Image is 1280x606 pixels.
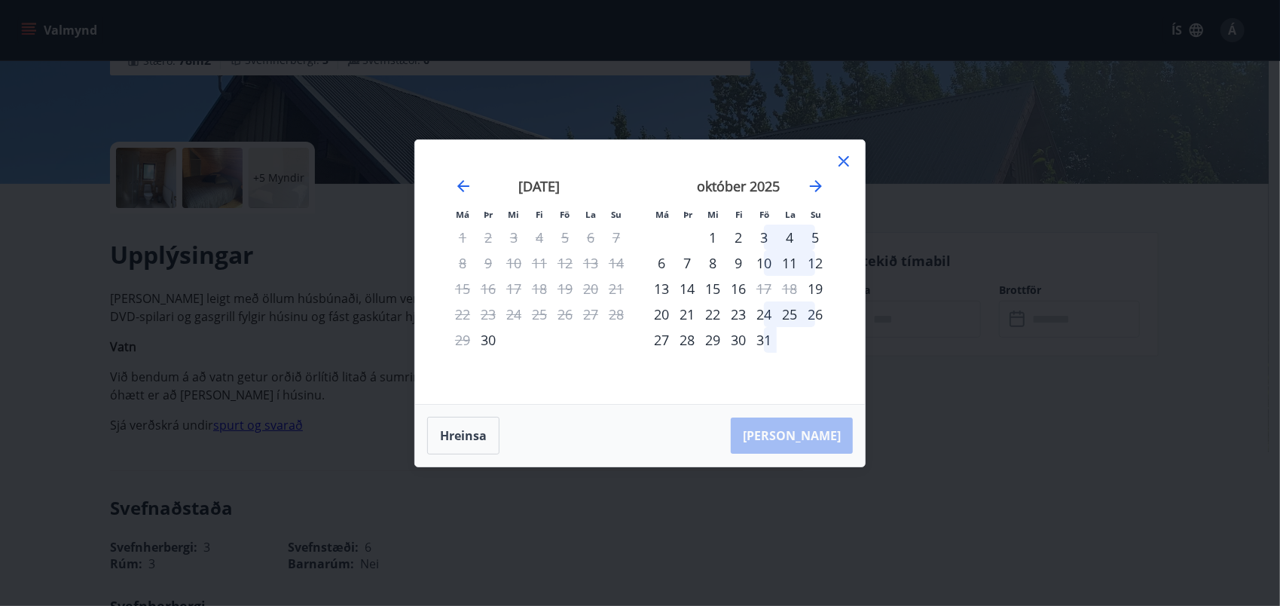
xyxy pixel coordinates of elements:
[674,301,700,327] td: Choose þriðjudagur, 21. október 2025 as your check-in date. It’s available.
[726,225,751,250] div: 2
[603,276,629,301] td: Not available. sunnudagur, 21. september 2025
[726,327,751,353] td: Choose fimmtudagur, 30. október 2025 as your check-in date. It’s available.
[777,301,802,327] div: 25
[683,209,692,220] small: Þr
[456,209,469,220] small: Má
[802,250,828,276] td: Choose sunnudagur, 12. október 2025 as your check-in date. It’s available.
[501,276,527,301] td: Not available. miðvikudagur, 17. september 2025
[802,225,828,250] td: Choose sunnudagur, 5. október 2025 as your check-in date. It’s available.
[475,327,501,353] div: Aðeins innritun í boði
[726,225,751,250] td: Choose fimmtudagur, 2. október 2025 as your check-in date. It’s available.
[751,327,777,353] td: Choose föstudagur, 31. október 2025 as your check-in date. It’s available.
[726,301,751,327] div: 23
[674,276,700,301] div: 14
[751,276,777,301] td: Not available. föstudagur, 17. október 2025
[649,250,674,276] td: Choose mánudagur, 6. október 2025 as your check-in date. It’s available.
[578,276,603,301] td: Not available. laugardagur, 20. september 2025
[674,301,700,327] div: 21
[655,209,669,220] small: Má
[674,327,700,353] div: 28
[603,250,629,276] td: Not available. sunnudagur, 14. september 2025
[649,327,674,353] td: Choose mánudagur, 27. október 2025 as your check-in date. It’s available.
[751,301,777,327] div: 24
[552,225,578,250] td: Not available. föstudagur, 5. september 2025
[777,250,802,276] td: Choose laugardagur, 11. október 2025 as your check-in date. It’s available.
[578,250,603,276] td: Not available. laugardagur, 13. september 2025
[649,250,674,276] div: 6
[454,177,472,195] div: Move backward to switch to the previous month.
[475,301,501,327] td: Not available. þriðjudagur, 23. september 2025
[561,209,570,220] small: Fö
[700,301,726,327] td: Choose miðvikudagur, 22. október 2025 as your check-in date. It’s available.
[527,301,552,327] td: Not available. fimmtudagur, 25. september 2025
[751,301,777,327] td: Choose föstudagur, 24. október 2025 as your check-in date. It’s available.
[649,276,674,301] div: 13
[450,250,475,276] td: Not available. mánudagur, 8. september 2025
[700,225,726,250] div: 1
[450,276,475,301] td: Not available. mánudagur, 15. september 2025
[433,158,847,386] div: Calendar
[726,301,751,327] td: Choose fimmtudagur, 23. október 2025 as your check-in date. It’s available.
[697,177,780,195] strong: október 2025
[700,250,726,276] div: 8
[603,301,629,327] td: Not available. sunnudagur, 28. september 2025
[708,209,719,220] small: Mi
[700,301,726,327] div: 22
[475,327,501,353] td: Choose þriðjudagur, 30. september 2025 as your check-in date. It’s available.
[527,250,552,276] td: Not available. fimmtudagur, 11. september 2025
[475,250,501,276] td: Not available. þriðjudagur, 9. september 2025
[450,301,475,327] td: Not available. mánudagur, 22. september 2025
[700,276,726,301] td: Choose miðvikudagur, 15. október 2025 as your check-in date. It’s available.
[811,209,821,220] small: Su
[726,250,751,276] td: Choose fimmtudagur, 9. október 2025 as your check-in date. It’s available.
[603,225,629,250] td: Not available. sunnudagur, 7. september 2025
[519,177,561,195] strong: [DATE]
[649,327,674,353] div: 27
[484,209,493,220] small: Þr
[785,209,796,220] small: La
[700,327,726,353] div: 29
[674,250,700,276] div: 7
[578,301,603,327] td: Not available. laugardagur, 27. september 2025
[802,301,828,327] td: Choose sunnudagur, 26. október 2025 as your check-in date. It’s available.
[802,276,828,301] div: Aðeins innritun í boði
[735,209,743,220] small: Fi
[802,276,828,301] td: Choose sunnudagur, 19. október 2025 as your check-in date. It’s available.
[700,327,726,353] td: Choose miðvikudagur, 29. október 2025 as your check-in date. It’s available.
[611,209,622,220] small: Su
[450,225,475,250] td: Not available. mánudagur, 1. september 2025
[777,250,802,276] div: 11
[674,276,700,301] td: Choose þriðjudagur, 14. október 2025 as your check-in date. It’s available.
[649,276,674,301] td: Choose mánudagur, 13. október 2025 as your check-in date. It’s available.
[700,276,726,301] div: 15
[552,250,578,276] td: Not available. föstudagur, 12. september 2025
[501,225,527,250] td: Not available. miðvikudagur, 3. september 2025
[760,209,770,220] small: Fö
[751,225,777,250] td: Choose föstudagur, 3. október 2025 as your check-in date. It’s available.
[751,250,777,276] td: Choose föstudagur, 10. október 2025 as your check-in date. It’s available.
[475,276,501,301] td: Not available. þriðjudagur, 16. september 2025
[585,209,596,220] small: La
[450,327,475,353] td: Not available. mánudagur, 29. september 2025
[578,225,603,250] td: Not available. laugardagur, 6. september 2025
[802,250,828,276] div: 12
[552,276,578,301] td: Not available. föstudagur, 19. september 2025
[726,276,751,301] div: 16
[802,225,828,250] div: 5
[751,276,777,301] div: Aðeins útritun í boði
[751,225,777,250] div: 3
[777,301,802,327] td: Choose laugardagur, 25. október 2025 as your check-in date. It’s available.
[726,276,751,301] td: Choose fimmtudagur, 16. október 2025 as your check-in date. It’s available.
[649,301,674,327] td: Choose mánudagur, 20. október 2025 as your check-in date. It’s available.
[807,177,825,195] div: Move forward to switch to the next month.
[726,250,751,276] div: 9
[527,276,552,301] td: Not available. fimmtudagur, 18. september 2025
[536,209,543,220] small: Fi
[777,276,802,301] td: Not available. laugardagur, 18. október 2025
[649,301,674,327] div: 20
[700,250,726,276] td: Choose miðvikudagur, 8. október 2025 as your check-in date. It’s available.
[509,209,520,220] small: Mi
[527,225,552,250] td: Not available. fimmtudagur, 4. september 2025
[552,301,578,327] td: Not available. föstudagur, 26. september 2025
[751,327,777,353] div: 31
